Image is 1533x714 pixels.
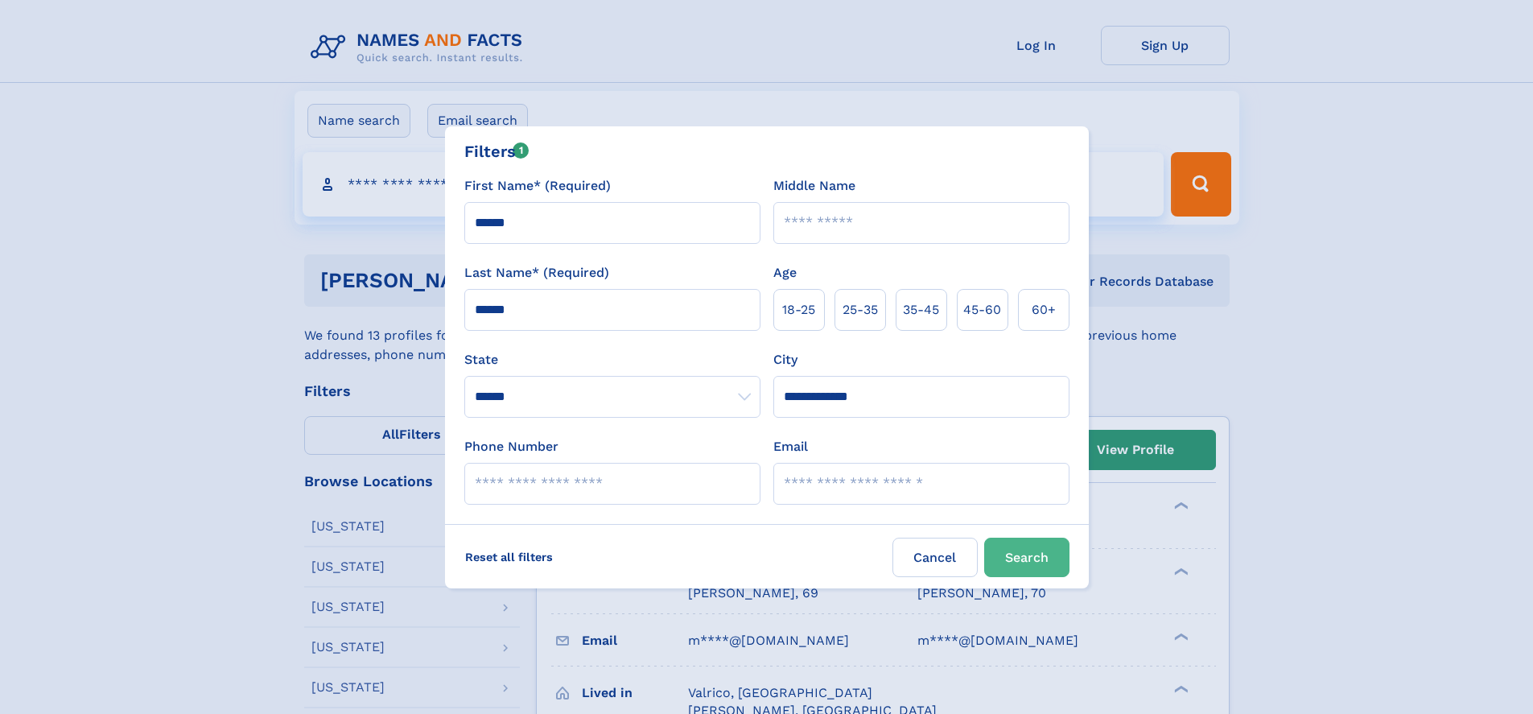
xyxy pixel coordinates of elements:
[464,350,760,369] label: State
[455,538,563,576] label: Reset all filters
[773,437,808,456] label: Email
[464,437,558,456] label: Phone Number
[984,538,1069,577] button: Search
[892,538,978,577] label: Cancel
[464,139,530,163] div: Filters
[464,176,611,196] label: First Name* (Required)
[903,300,939,320] span: 35‑45
[773,350,797,369] label: City
[773,176,855,196] label: Middle Name
[464,263,609,283] label: Last Name* (Required)
[963,300,1001,320] span: 45‑60
[843,300,878,320] span: 25‑35
[773,263,797,283] label: Age
[782,300,815,320] span: 18‑25
[1032,300,1056,320] span: 60+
